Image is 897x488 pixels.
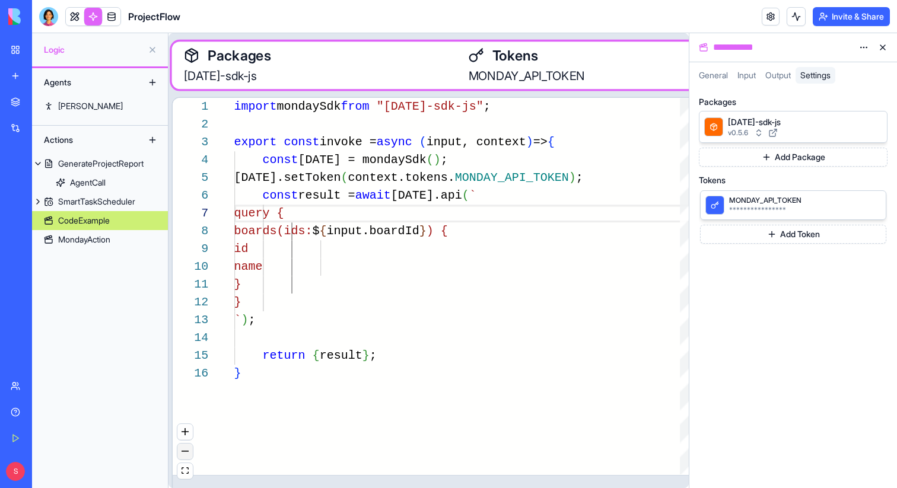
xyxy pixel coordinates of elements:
span: ) [526,136,533,149]
span: [DATE].api [391,189,462,203]
a: [PERSON_NAME] [32,97,168,116]
span: Packages [699,98,736,106]
span: query { [234,207,284,221]
span: MONDAY_API_TOKEN [469,68,586,83]
span: { [320,225,327,238]
div: 4 [173,151,208,169]
span: } [362,349,370,363]
span: ( [419,136,427,149]
div: 14 [173,329,208,347]
span: } [419,225,427,238]
span: ; [484,100,491,114]
span: { [548,136,555,149]
a: GenerateProjectReport [32,154,168,173]
div: AgentCall [70,177,106,189]
span: } [234,278,241,292]
div: 10 [173,258,208,276]
button: fit view [177,463,193,479]
span: export [234,136,277,149]
span: import [234,100,277,114]
span: MONDAY_API_TOKEN [729,196,867,205]
span: ) [434,154,441,167]
div: 3 [173,133,208,151]
span: Logic [44,44,143,56]
span: mondaySdk [277,100,341,114]
span: ) [241,314,249,327]
div: 7 [173,205,208,222]
span: name [234,260,263,274]
div: GenerateProjectReport [58,158,144,170]
span: Input [737,70,756,80]
button: Add Token [700,225,886,244]
span: from [341,100,370,114]
div: 5 [173,169,208,187]
div: SmartTaskScheduler [58,196,135,208]
div: 16 [173,365,208,382]
div: 13 [173,311,208,329]
a: MondayAction [32,230,168,249]
span: Tokens [492,46,538,65]
div: 15 [173,347,208,365]
span: General [699,70,728,80]
div: 8 [173,222,208,240]
span: ; [576,171,583,185]
button: zoom in [177,424,193,440]
span: } [234,296,241,310]
div: Agents [38,73,133,92]
span: => [533,136,548,149]
a: AgentCall [32,173,168,192]
span: monday-sdk-js [728,116,781,128]
span: result [320,349,362,363]
button: v0.5.6 [728,128,764,138]
span: boards(ids: [234,225,313,238]
span: { [313,349,320,363]
span: MONDAY_API_TOKEN [455,171,569,185]
div: 11 [173,276,208,294]
span: ; [370,349,377,363]
div: 1 [173,98,208,116]
span: ProjectFlow [128,9,180,24]
span: ( [341,171,348,185]
span: await [355,189,391,203]
button: zoom out [177,444,193,460]
span: ) [569,171,576,185]
span: "[DATE]-sdk-js" [377,100,484,114]
span: invoke = [320,136,377,149]
button: Add Package [699,148,888,167]
a: SmartTaskScheduler [32,192,168,211]
span: ( [427,154,434,167]
span: $ [313,225,320,238]
span: context.tokens. [348,171,455,185]
span: return [263,349,306,363]
div: CodeExample [58,215,110,227]
span: [DATE]-sdk-js [184,68,257,83]
span: Packages [208,46,271,65]
span: id [234,243,249,256]
span: const [263,189,298,203]
span: [DATE] = mondaySdk [298,154,427,167]
div: 9 [173,240,208,258]
span: ` [469,189,476,203]
span: Tokens [699,176,726,184]
div: 12 [173,294,208,311]
span: [DATE].setToken [234,171,341,185]
span: Output [765,70,791,80]
span: ; [249,314,256,327]
button: Invite & Share [813,7,890,26]
div: 2 [173,116,208,133]
span: input.boardId [327,225,419,238]
span: ) { [427,225,448,238]
div: MondayAction [58,234,110,245]
span: input, context [427,136,526,149]
span: result = [298,189,355,203]
span: S [6,462,25,481]
div: Actions [38,130,133,149]
div: [PERSON_NAME] [58,100,123,112]
a: CodeExample [32,211,168,230]
span: ( [462,189,469,203]
span: } [234,367,241,381]
span: const [284,136,320,149]
img: logo [8,8,82,25]
div: 6 [173,187,208,205]
span: ; [441,154,448,167]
